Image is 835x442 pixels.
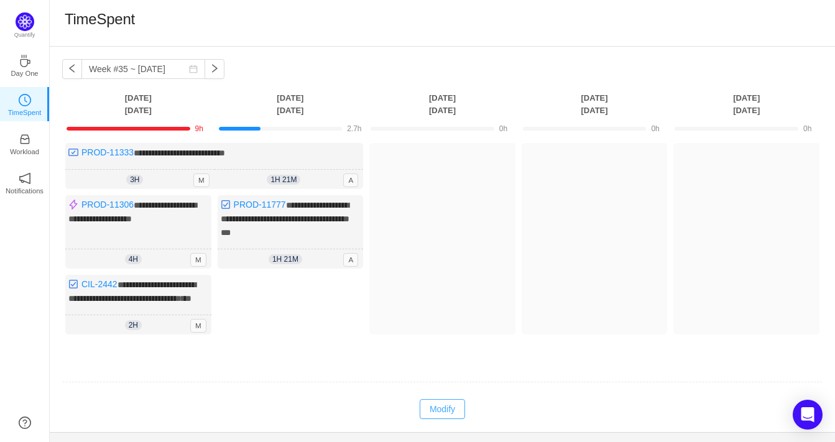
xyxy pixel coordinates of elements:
[126,175,143,185] span: 3h
[19,55,31,67] i: icon: coffee
[68,200,78,209] img: 10307
[793,400,823,430] div: Open Intercom Messenger
[125,254,142,264] span: 4h
[221,200,231,209] img: 10318
[81,59,205,79] input: Select a week
[68,279,78,289] img: 10318
[215,91,367,117] th: [DATE] [DATE]
[19,137,31,149] a: icon: inboxWorkload
[347,124,361,133] span: 2.7h
[19,58,31,71] a: icon: coffeeDay One
[343,253,358,267] span: A
[6,185,44,196] p: Notifications
[190,253,206,267] span: M
[343,173,358,187] span: A
[670,91,823,117] th: [DATE] [DATE]
[19,176,31,188] a: icon: notificationNotifications
[205,59,224,79] button: icon: right
[267,175,300,185] span: 1h 21m
[81,200,134,209] a: PROD-11306
[420,399,465,419] button: Modify
[10,146,39,157] p: Workload
[803,124,811,133] span: 0h
[269,254,302,264] span: 1h 21m
[195,124,203,133] span: 9h
[65,10,135,29] h1: TimeSpent
[125,320,142,330] span: 2h
[234,200,286,209] a: PROD-11777
[189,65,198,73] i: icon: calendar
[519,91,671,117] th: [DATE] [DATE]
[651,124,659,133] span: 0h
[68,147,78,157] img: 10300
[193,173,210,187] span: M
[16,12,34,31] img: Quantify
[62,59,82,79] button: icon: left
[81,147,134,157] a: PROD-11333
[366,91,519,117] th: [DATE] [DATE]
[19,133,31,145] i: icon: inbox
[11,68,38,79] p: Day One
[8,107,42,118] p: TimeSpent
[499,124,507,133] span: 0h
[14,31,35,40] p: Quantify
[19,417,31,429] a: icon: question-circle
[81,279,118,289] a: CIL-2442
[19,98,31,110] a: icon: clock-circleTimeSpent
[19,94,31,106] i: icon: clock-circle
[190,319,206,333] span: M
[62,91,215,117] th: [DATE] [DATE]
[19,172,31,185] i: icon: notification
